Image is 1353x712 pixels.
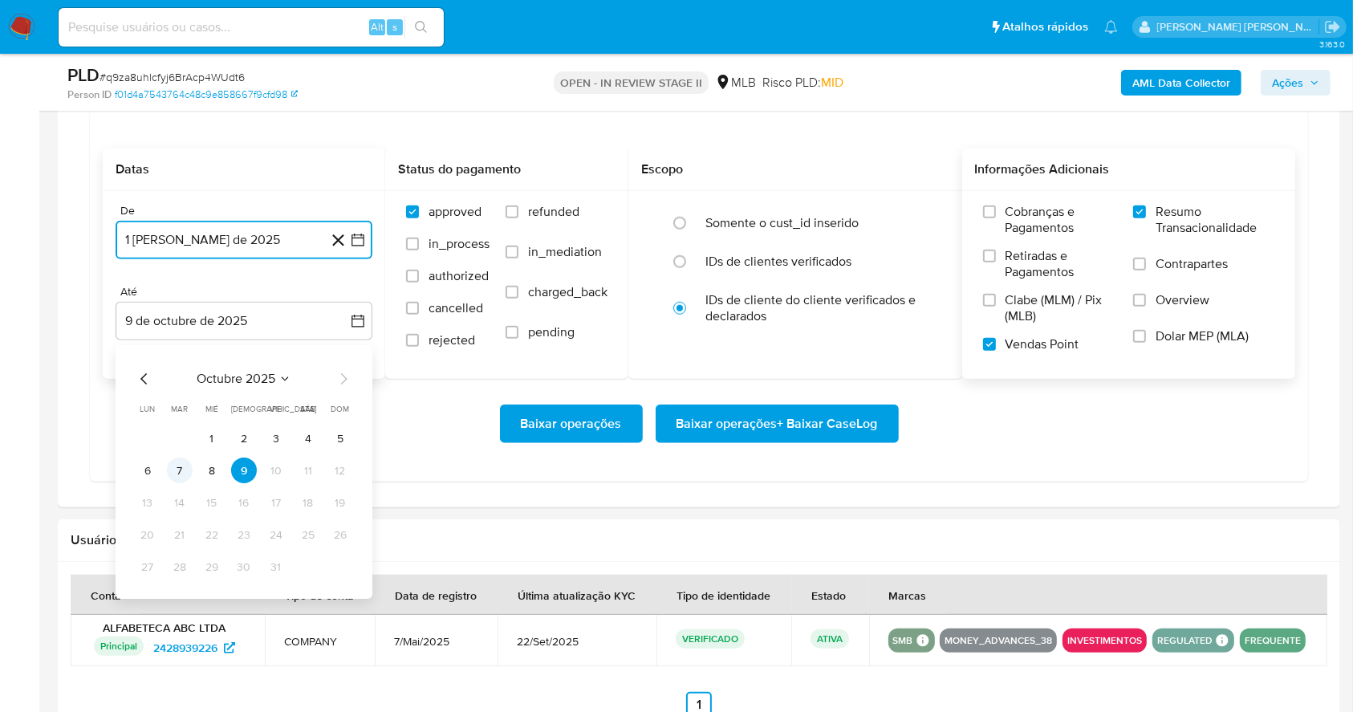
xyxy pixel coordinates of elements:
[1324,18,1341,35] a: Sair
[1157,19,1319,35] p: carla.siqueira@mercadolivre.com
[1261,70,1331,96] button: Ações
[392,19,397,35] span: s
[1272,70,1303,96] span: Ações
[404,16,437,39] button: search-icon
[59,17,444,38] input: Pesquise usuários ou casos...
[67,87,112,102] b: Person ID
[554,71,709,94] p: OPEN - IN REVIEW STAGE II
[1002,18,1088,35] span: Atalhos rápidos
[71,532,1327,548] h2: Usuários Associados
[762,74,843,92] span: Risco PLD:
[1319,38,1345,51] span: 3.163.0
[821,73,843,92] span: MID
[67,62,100,87] b: PLD
[100,69,245,85] span: # q9za8uhlcfyj6BrAcp4WUdt6
[115,87,298,102] a: f01d4a7543764c48c9e858667f9cfd98
[715,74,756,92] div: MLB
[1132,70,1230,96] b: AML Data Collector
[1104,20,1118,34] a: Notificações
[1121,70,1241,96] button: AML Data Collector
[371,19,384,35] span: Alt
